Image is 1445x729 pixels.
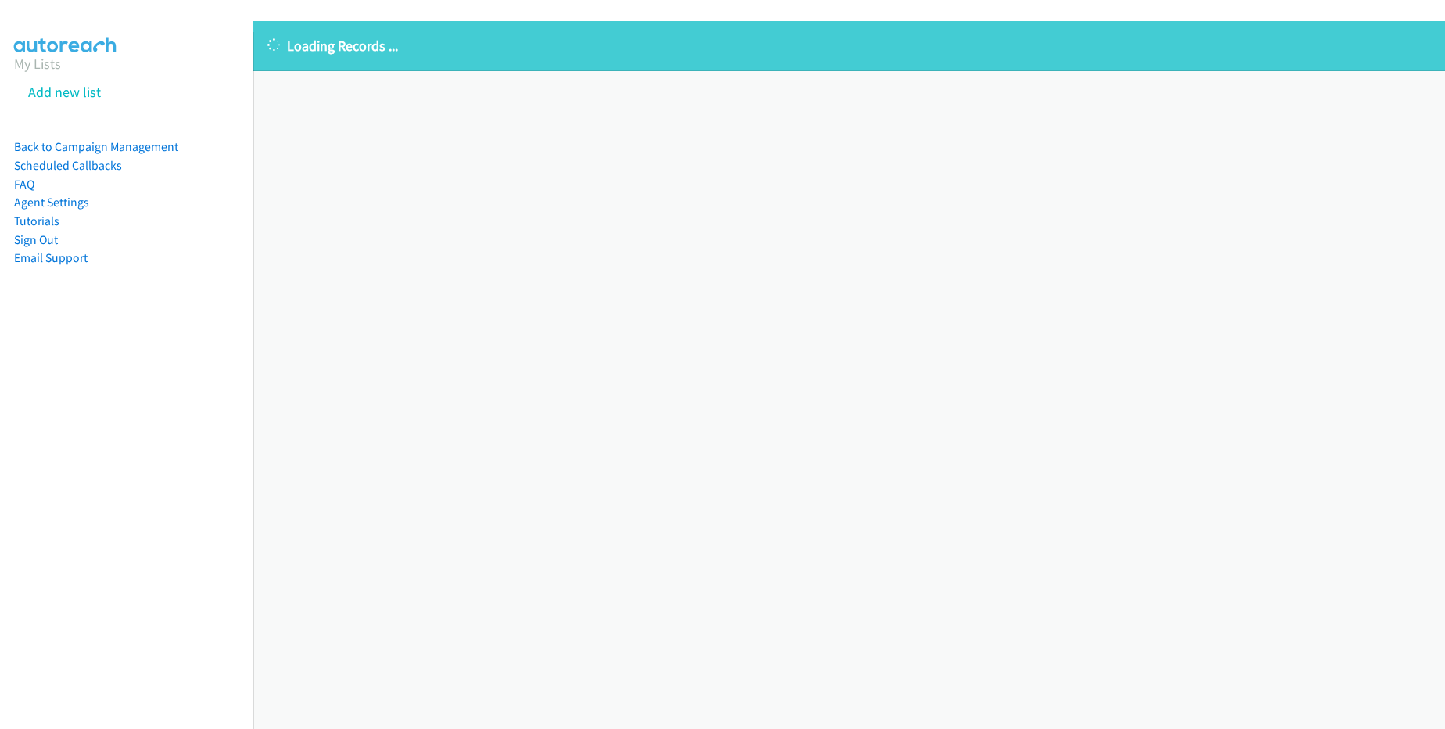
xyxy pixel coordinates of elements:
[14,232,58,247] a: Sign Out
[14,139,178,154] a: Back to Campaign Management
[267,35,1431,56] p: Loading Records ...
[14,214,59,228] a: Tutorials
[14,250,88,265] a: Email Support
[14,55,61,73] a: My Lists
[28,83,101,101] a: Add new list
[14,158,122,173] a: Scheduled Callbacks
[14,195,89,210] a: Agent Settings
[14,177,34,192] a: FAQ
